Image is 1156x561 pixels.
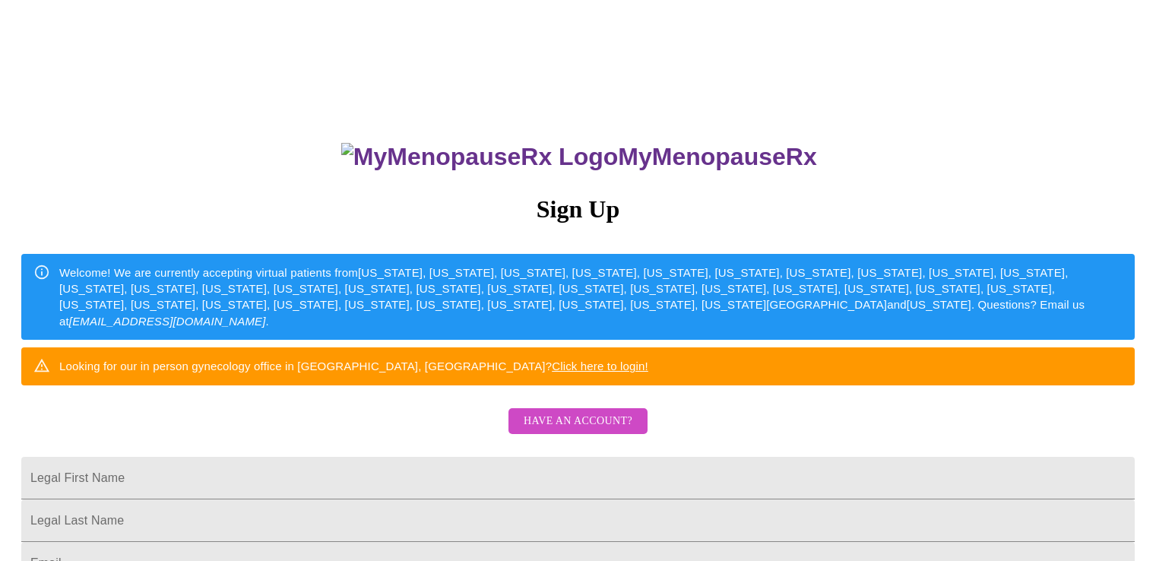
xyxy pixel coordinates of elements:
[341,143,618,171] img: MyMenopauseRx Logo
[21,195,1135,223] h3: Sign Up
[508,408,648,435] button: Have an account?
[505,425,651,438] a: Have an account?
[24,143,1135,171] h3: MyMenopauseRx
[552,360,648,372] a: Click here to login!
[524,412,632,431] span: Have an account?
[59,352,648,380] div: Looking for our in person gynecology office in [GEOGRAPHIC_DATA], [GEOGRAPHIC_DATA]?
[59,258,1123,336] div: Welcome! We are currently accepting virtual patients from [US_STATE], [US_STATE], [US_STATE], [US...
[69,315,266,328] em: [EMAIL_ADDRESS][DOMAIN_NAME]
